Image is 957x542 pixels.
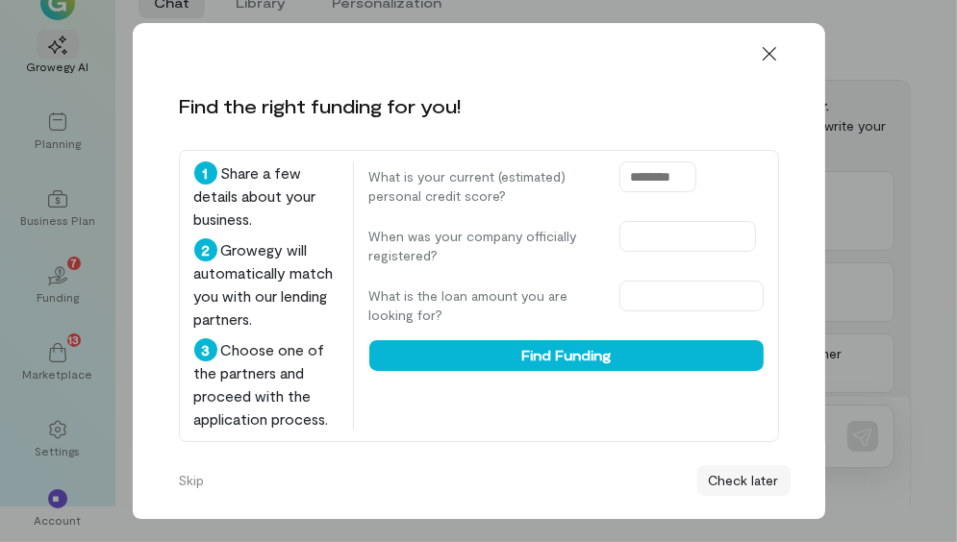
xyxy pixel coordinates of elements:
div: Choose one of the partners and proceed with the application process. [194,338,338,431]
label: What is the loan amount you are looking for? [369,286,600,325]
div: Growegy will automatically match you with our lending partners. [194,238,338,331]
button: Find Funding [369,340,764,371]
div: Share a few details about your business. [194,161,338,231]
div: 2 [194,238,217,261]
label: What is your current (estimated) personal credit score? [369,167,600,206]
div: 3 [194,338,217,361]
div: Find the right funding for you! [179,92,462,119]
button: Check later [697,465,791,496]
label: When was your company officially registered? [369,227,600,265]
div: 1 [194,161,217,185]
button: Skip [167,465,216,496]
